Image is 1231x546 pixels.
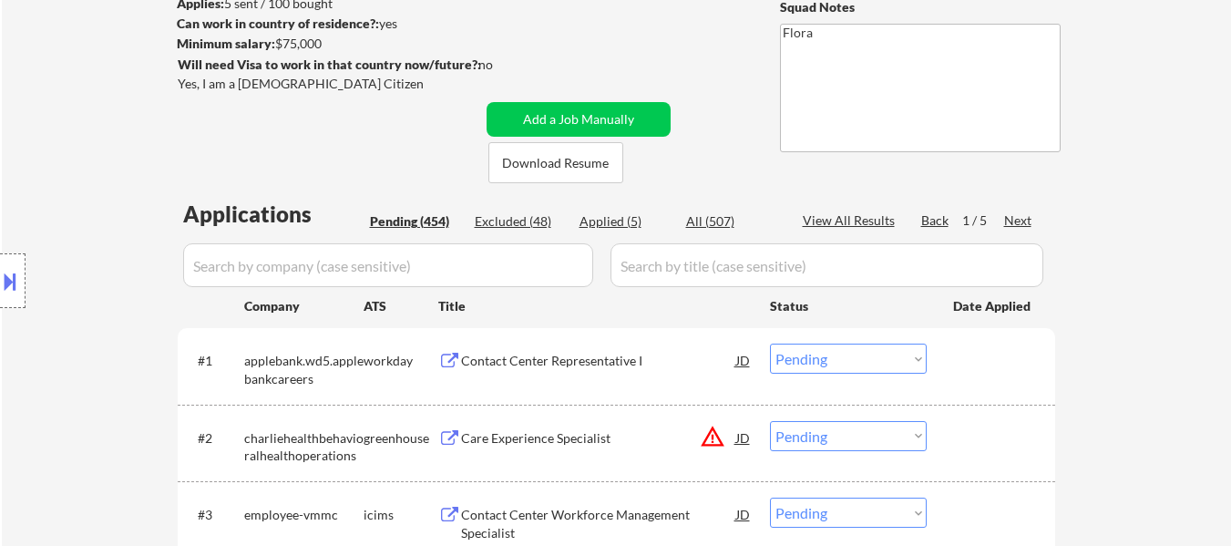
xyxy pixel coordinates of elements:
[177,36,275,51] strong: Minimum salary:
[580,212,671,231] div: Applied (5)
[734,498,753,531] div: JD
[1004,211,1033,230] div: Next
[921,211,950,230] div: Back
[178,57,481,72] strong: Will need Visa to work in that country now/future?:
[183,243,593,287] input: Search by company (case sensitive)
[177,15,379,31] strong: Can work in country of residence?:
[198,506,230,524] div: #3
[364,506,438,524] div: icims
[803,211,900,230] div: View All Results
[364,297,438,315] div: ATS
[461,429,736,448] div: Care Experience Specialist
[734,344,753,376] div: JD
[686,212,777,231] div: All (507)
[178,75,486,93] div: Yes, I am a [DEMOGRAPHIC_DATA] Citizen
[962,211,1004,230] div: 1 / 5
[364,429,438,448] div: greenhouse
[244,506,364,524] div: employee-vmmc
[953,297,1033,315] div: Date Applied
[478,56,530,74] div: no
[461,352,736,370] div: Contact Center Representative I
[734,421,753,454] div: JD
[770,289,927,322] div: Status
[487,102,671,137] button: Add a Job Manually
[475,212,566,231] div: Excluded (48)
[177,35,480,53] div: $75,000
[364,352,438,370] div: workday
[438,297,753,315] div: Title
[610,243,1043,287] input: Search by title (case sensitive)
[461,506,736,541] div: Contact Center Workforce Management Specialist
[488,142,623,183] button: Download Resume
[177,15,475,33] div: yes
[700,424,725,449] button: warning_amber
[370,212,461,231] div: Pending (454)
